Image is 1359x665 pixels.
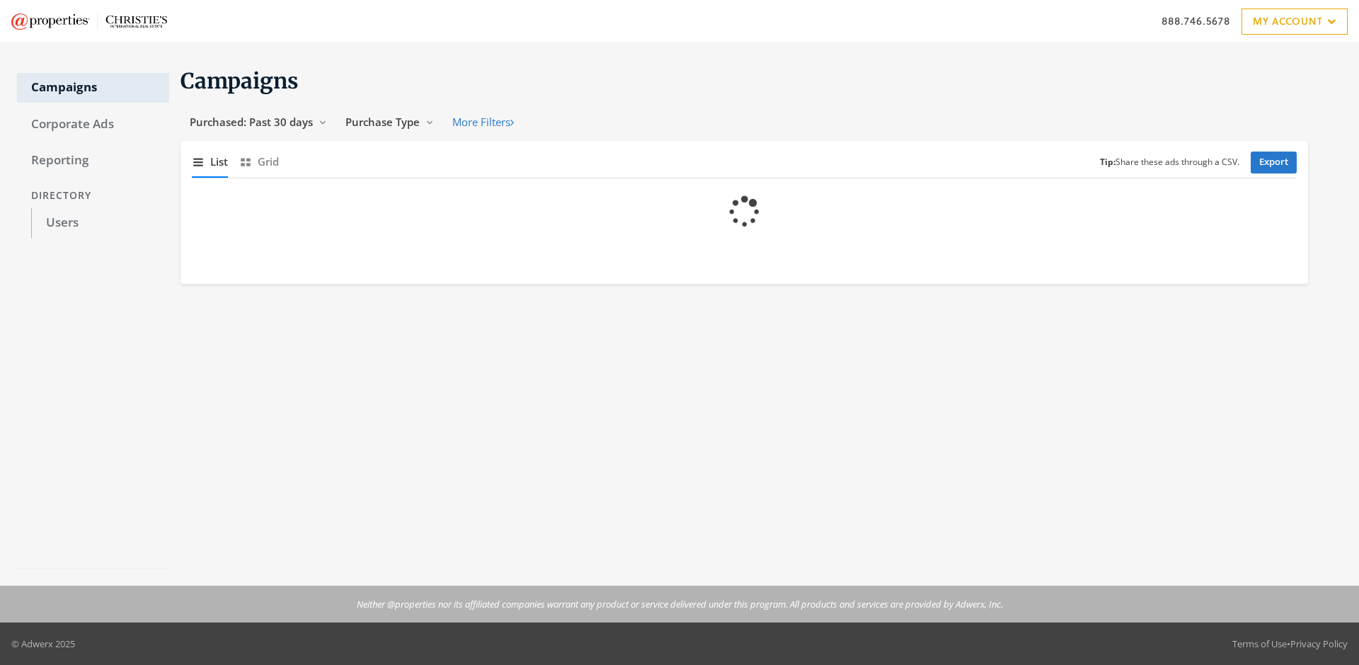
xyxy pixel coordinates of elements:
button: List [192,147,228,177]
button: Grid [239,147,279,177]
button: More Filters [443,109,523,135]
a: Export [1251,152,1297,174]
span: List [210,154,228,170]
div: Directory [17,183,169,209]
div: • [1232,637,1348,651]
b: Tip: [1100,156,1116,168]
a: Terms of Use [1232,637,1287,650]
img: Adwerx [11,13,167,30]
a: Campaigns [17,73,169,103]
p: Neither @properties nor its affiliated companies warrant any product or service delivered under t... [357,597,1003,611]
button: Purchased: Past 30 days [180,109,336,135]
span: Purchase Type [345,115,420,129]
span: Purchased: Past 30 days [190,115,313,129]
a: Reporting [17,146,169,176]
p: © Adwerx 2025 [11,637,75,651]
a: My Account [1242,8,1348,35]
span: Grid [258,154,279,170]
a: Privacy Policy [1290,637,1348,650]
a: Users [31,208,169,238]
a: Corporate Ads [17,110,169,140]
span: Campaigns [180,67,299,94]
a: 888.746.5678 [1162,13,1230,28]
button: Purchase Type [336,109,443,135]
small: Share these ads through a CSV. [1100,156,1239,169]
